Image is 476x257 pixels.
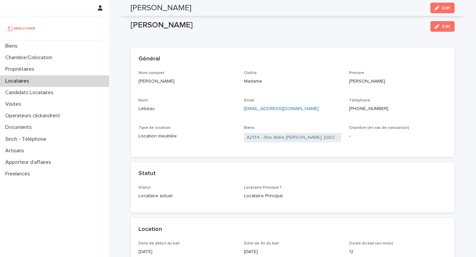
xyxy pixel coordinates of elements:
[244,126,255,130] span: Biens
[244,186,282,190] span: Locataire Principal ?
[349,133,447,140] p: -
[244,106,319,111] a: [EMAIL_ADDRESS][DOMAIN_NAME]
[139,126,171,130] span: Type de location
[3,55,58,61] p: Chambre/Colocation
[430,3,455,13] button: Edit
[244,98,254,102] span: Email
[244,241,279,245] span: Date de fin du bail
[3,136,52,142] p: Sinch - Téléphone
[3,101,26,107] p: Visites
[3,78,34,84] p: Locataires
[3,90,59,96] p: Candidats Locataires
[3,159,57,165] p: Apporteur d'affaires
[5,21,37,35] img: UCB0brd3T0yccxBKYDjQ
[3,66,40,72] p: Propriétaires
[3,43,23,49] p: Biens
[131,3,191,13] h2: [PERSON_NAME]
[3,171,35,177] p: Freelances
[139,193,236,200] p: Locataire actuel
[349,106,388,111] ringoverc2c-84e06f14122c: Call with Ringover
[139,226,162,233] h2: Location
[139,241,179,245] span: Date de début du bail
[247,134,339,141] a: A2134 - 3bis Allée [PERSON_NAME], [GEOGRAPHIC_DATA] 34080
[3,124,37,130] p: Documents
[139,55,160,63] h2: Général
[349,126,409,130] span: Chambre (en cas de colocation)
[349,98,370,102] span: Téléphone
[139,78,236,85] p: [PERSON_NAME]
[244,78,341,85] p: Madame
[139,105,236,112] p: Lebeau
[139,71,165,75] span: Nom complet
[349,106,388,111] ringoverc2c-number-84e06f14122c: [PHONE_NUMBER]
[349,78,447,85] p: [PERSON_NAME]
[139,248,236,255] p: [DATE]
[244,248,341,255] p: [DATE]
[131,20,425,30] p: [PERSON_NAME]
[139,133,236,140] p: Location meublée
[139,186,151,190] span: Statut
[349,248,447,255] p: 12
[349,71,364,75] span: Prénom
[349,241,393,245] span: Durée du bail (en mois)
[3,113,65,119] p: Operateurs clickandrent
[3,148,29,154] p: Artisans
[139,98,148,102] span: Nom
[442,24,450,29] span: Edit
[139,170,156,177] h2: Statut
[442,6,450,10] span: Edit
[244,193,341,200] p: Locataire Principal
[430,21,455,32] button: Edit
[244,71,257,75] span: Civilité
